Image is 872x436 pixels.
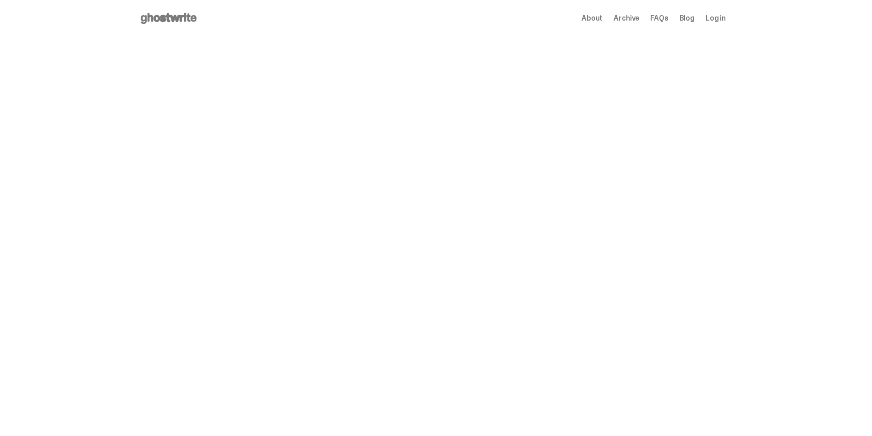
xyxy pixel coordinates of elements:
[614,15,639,22] a: Archive
[581,15,603,22] a: About
[650,15,668,22] a: FAQs
[706,15,726,22] a: Log in
[680,15,695,22] a: Blog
